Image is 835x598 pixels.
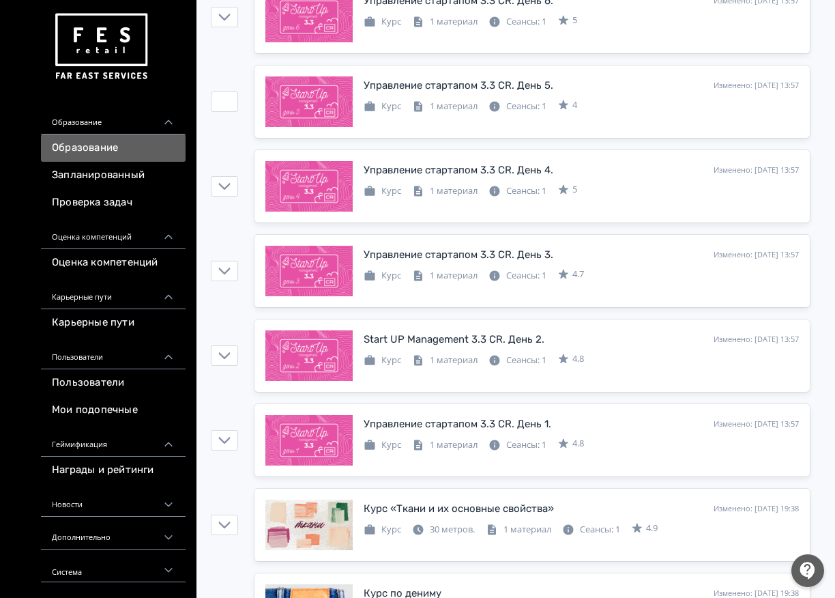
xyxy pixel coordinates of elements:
[41,249,186,276] a: Оценка компетенций
[714,80,799,91] div: Изменено: [DATE] 13:57
[364,416,551,432] div: Управление стартапом 3.3 СR. День 1.
[381,438,401,452] ya-tr-span: Курс
[364,78,553,94] div: Управление стартапом 3.3 СR. День 5.
[572,437,584,451] span: 4.8
[52,567,82,576] ya-tr-span: Система
[52,232,132,241] ya-tr-span: Оценка компетенций
[381,354,401,367] ya-tr-span: Курс
[52,8,150,85] img: https://files.teachbase.ru/system/account/57463/logo/medium-936fc5084dd2c598f50a98b9cbe0469a.png
[430,184,478,198] ya-tr-span: 1 материал
[381,100,401,113] ya-tr-span: Курс
[714,418,799,429] ya-tr-span: Изменено: [DATE] 13:57
[41,189,186,216] a: Проверка задач
[41,134,186,162] a: Образование
[506,184,546,198] ya-tr-span: Сеансы: 1
[430,523,475,535] ya-tr-span: 30 метров.
[572,98,577,112] span: 4
[430,15,478,29] ya-tr-span: 1 материал
[52,256,158,270] ya-tr-span: Оценка компетенций
[41,162,186,189] a: Запланированный
[364,501,554,517] div: Курс «Ткани и их основные свойства»
[430,438,478,452] ya-tr-span: 1 материал
[52,376,124,390] ya-tr-span: Пользователи
[41,397,186,424] a: Мои подопечные
[572,14,577,27] span: 5
[646,522,658,535] span: 4.9
[52,316,134,330] ya-tr-span: Карьерные пути
[41,309,186,337] a: Карьерные пути
[503,523,551,537] ya-tr-span: 1 материал
[580,523,620,537] ya-tr-span: Сеансы: 1
[506,100,546,113] ya-tr-span: Сеансы: 1
[364,162,553,178] div: Управление стартапом 3.3 СR. День 4.
[572,268,584,281] span: 4.7
[364,333,544,345] ya-tr-span: Start UP Management 3.3 СR. День 2.
[381,269,401,283] ya-tr-span: Курс
[506,269,546,283] ya-tr-span: Сеансы: 1
[714,334,799,344] ya-tr-span: Изменено: [DATE] 13:57
[506,438,546,452] ya-tr-span: Сеансы: 1
[52,403,138,417] ya-tr-span: Мои подопечные
[381,184,401,198] ya-tr-span: Курс
[52,141,118,155] ya-tr-span: Образование
[364,248,553,261] ya-tr-span: Управление стартапом 3.3 СR. День 3.
[364,247,553,263] div: Управление стартапом 3.3 СR. День 3.
[572,352,584,366] span: 4.8
[430,269,478,283] ya-tr-span: 1 материал
[52,169,145,182] ya-tr-span: Запланированный
[430,100,478,113] ya-tr-span: 1 материал
[430,354,478,367] ya-tr-span: 1 материал
[364,332,544,347] div: Start UP Management 3.3 СR. День 2.
[52,464,154,477] ya-tr-span: Награды и рейтинги
[714,249,799,259] ya-tr-span: Изменено: [DATE] 13:57
[52,352,103,361] ya-tr-span: Пользователи
[41,457,186,484] a: Награды и рейтинги
[52,117,102,126] ya-tr-span: Образование
[52,440,107,448] ya-tr-span: Геймификация
[714,588,799,598] ya-tr-span: Изменено: [DATE] 19:38
[714,165,799,176] div: Изменено: [DATE] 13:57
[381,15,401,29] ya-tr-span: Курс
[52,292,112,301] ya-tr-span: Карьерные пути
[41,369,186,397] a: Пользователи
[572,183,577,197] span: 5
[506,354,546,367] ya-tr-span: Сеансы: 1
[52,196,132,210] ya-tr-span: Проверка задач
[52,532,111,541] ya-tr-span: Дополнительно
[506,15,546,29] ya-tr-span: Сеансы: 1
[381,523,401,537] ya-tr-span: Курс
[52,500,83,509] ya-tr-span: Новости
[714,503,799,513] ya-tr-span: Изменено: [DATE] 19:38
